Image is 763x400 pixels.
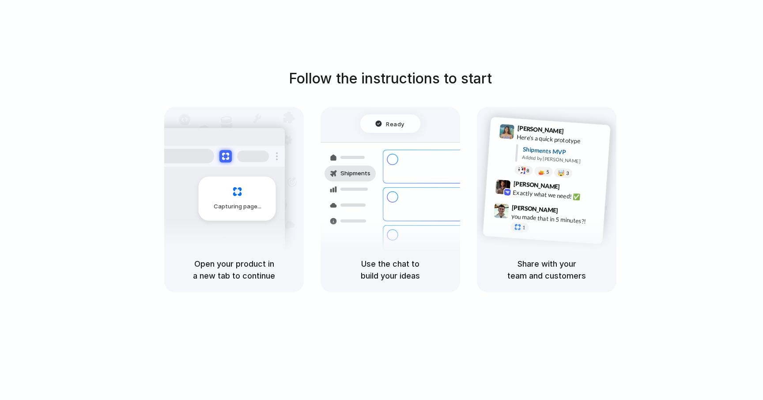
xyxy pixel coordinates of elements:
div: 🤯 [558,170,565,176]
span: 9:41 AM [567,127,585,138]
span: 8 [526,168,529,173]
h5: Use the chat to build your ideas [331,258,449,282]
span: [PERSON_NAME] [513,178,560,191]
span: 3 [566,171,569,176]
h5: Share with your team and customers [487,258,606,282]
span: 5 [546,169,549,174]
span: [PERSON_NAME] [512,202,559,215]
h1: Follow the instructions to start [289,68,492,89]
span: Ready [386,119,405,128]
span: 1 [522,225,525,230]
span: Capturing page [214,202,263,211]
span: 9:47 AM [561,207,579,217]
div: Added by [PERSON_NAME] [522,154,603,166]
div: Shipments MVP [522,144,604,159]
div: you made that in 5 minutes?! [511,211,599,226]
div: Exactly what we need! ✅ [513,188,601,203]
span: [PERSON_NAME] [517,123,564,136]
span: Shipments [340,169,370,178]
div: Here's a quick prototype [517,132,605,147]
h5: Open your product in a new tab to continue [175,258,293,282]
span: 9:42 AM [563,183,581,193]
